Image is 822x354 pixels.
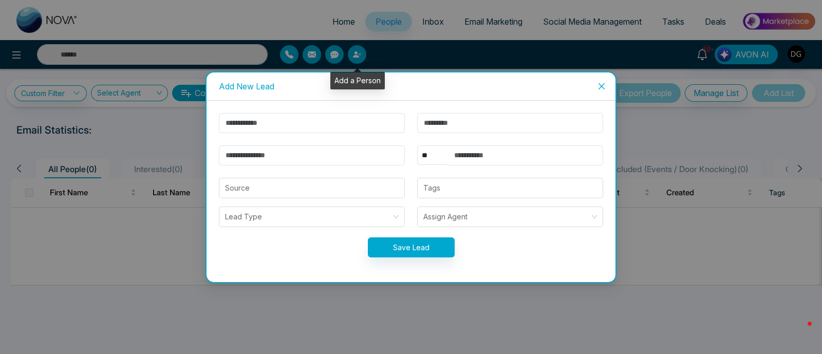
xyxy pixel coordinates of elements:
div: Add New Lead [219,81,603,92]
button: Close [588,72,615,100]
div: Add a Person [330,72,385,89]
span: close [597,82,606,90]
button: Save Lead [368,237,455,257]
iframe: Intercom live chat [787,319,812,344]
